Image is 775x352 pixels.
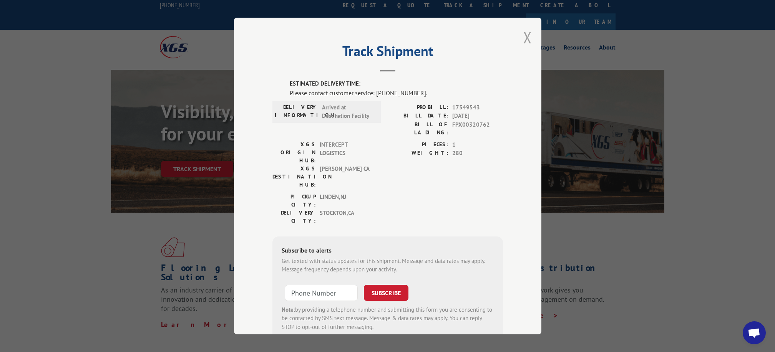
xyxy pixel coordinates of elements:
div: Please contact customer service: [PHONE_NUMBER]. [290,88,503,97]
div: by providing a telephone number and submitting this form you are consenting to be contacted by SM... [282,305,494,331]
label: DELIVERY CITY: [272,208,316,225]
label: ESTIMATED DELIVERY TIME: [290,79,503,88]
span: [DATE] [452,112,503,121]
span: LINDEN , NJ [320,192,372,208]
span: 280 [452,149,503,158]
button: SUBSCRIBE [364,284,408,301]
a: Open chat [743,321,766,344]
span: 17549543 [452,103,503,112]
label: XGS ORIGIN HUB: [272,140,316,164]
strong: Note: [282,306,295,313]
label: PICKUP CITY: [272,192,316,208]
label: BILL DATE: [388,112,448,121]
span: STOCKTON , CA [320,208,372,225]
label: PIECES: [388,140,448,149]
input: Phone Number [285,284,358,301]
span: [PERSON_NAME] CA [320,164,372,188]
h2: Track Shipment [272,46,503,60]
label: PROBILL: [388,103,448,112]
label: BILL OF LADING: [388,120,448,136]
label: WEIGHT: [388,149,448,158]
button: Close modal [523,27,532,48]
label: DELIVERY INFORMATION: [275,103,318,120]
span: 1 [452,140,503,149]
label: XGS DESTINATION HUB: [272,164,316,188]
span: INTERCEPT LOGISTICS [320,140,372,164]
div: Get texted with status updates for this shipment. Message and data rates may apply. Message frequ... [282,256,494,274]
div: Subscribe to alerts [282,245,494,256]
span: Arrived at Destination Facility [322,103,374,120]
span: FPX00320762 [452,120,503,136]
